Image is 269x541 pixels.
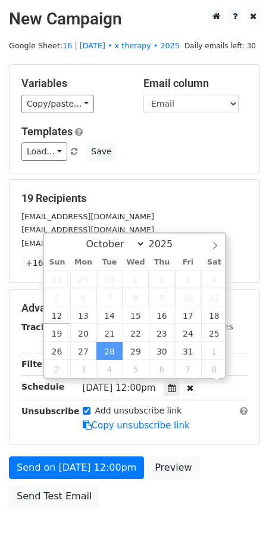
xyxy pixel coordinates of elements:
span: November 5, 2025 [123,360,149,378]
input: Year [145,238,188,250]
span: October 29, 2025 [123,342,149,360]
span: October 19, 2025 [44,324,70,342]
span: November 1, 2025 [201,342,227,360]
span: October 23, 2025 [149,324,175,342]
strong: Schedule [21,382,64,391]
a: Daily emails left: 30 [180,41,260,50]
span: October 17, 2025 [175,306,201,324]
span: October 26, 2025 [44,342,70,360]
a: Copy/paste... [21,95,94,113]
span: September 28, 2025 [44,270,70,288]
span: October 15, 2025 [123,306,149,324]
span: October 9, 2025 [149,288,175,306]
strong: Filters [21,359,52,369]
small: [EMAIL_ADDRESS][DOMAIN_NAME] [21,239,154,248]
span: Wed [123,259,149,266]
a: Copy unsubscribe link [83,420,190,431]
label: UTM Codes [186,321,233,333]
span: September 29, 2025 [70,270,96,288]
span: October 14, 2025 [96,306,123,324]
small: Google Sheet: [9,41,180,50]
a: 16 | [DATE] • x therapy • 2025 [62,41,180,50]
span: October 5, 2025 [44,288,70,306]
span: October 24, 2025 [175,324,201,342]
span: November 6, 2025 [149,360,175,378]
span: October 1, 2025 [123,270,149,288]
span: October 28, 2025 [96,342,123,360]
span: October 11, 2025 [201,288,227,306]
span: November 2, 2025 [44,360,70,378]
label: Add unsubscribe link [95,405,182,417]
span: Fri [175,259,201,266]
span: Thu [149,259,175,266]
span: October 7, 2025 [96,288,123,306]
span: November 4, 2025 [96,360,123,378]
span: October 30, 2025 [149,342,175,360]
a: Templates [21,125,73,138]
span: [DATE] 12:00pm [83,383,156,393]
span: Sat [201,259,227,266]
a: +16 more [21,256,71,270]
a: Preview [147,456,199,479]
span: October 13, 2025 [70,306,96,324]
h5: 19 Recipients [21,192,248,205]
span: October 12, 2025 [44,306,70,324]
span: October 16, 2025 [149,306,175,324]
span: Tue [96,259,123,266]
strong: Tracking [21,322,61,332]
strong: Unsubscribe [21,406,80,416]
span: Mon [70,259,96,266]
span: October 21, 2025 [96,324,123,342]
span: November 3, 2025 [70,360,96,378]
span: October 20, 2025 [70,324,96,342]
h5: Advanced [21,301,248,315]
a: Load... [21,142,67,161]
span: October 31, 2025 [175,342,201,360]
button: Save [86,142,117,161]
span: October 27, 2025 [70,342,96,360]
span: October 18, 2025 [201,306,227,324]
small: [EMAIL_ADDRESS][DOMAIN_NAME] [21,212,154,221]
span: Daily emails left: 30 [180,39,260,52]
h5: Variables [21,77,126,90]
h2: New Campaign [9,9,260,29]
a: Send on [DATE] 12:00pm [9,456,144,479]
span: November 7, 2025 [175,360,201,378]
a: Send Test Email [9,485,99,508]
span: October 4, 2025 [201,270,227,288]
span: October 25, 2025 [201,324,227,342]
span: September 30, 2025 [96,270,123,288]
span: October 8, 2025 [123,288,149,306]
small: [EMAIL_ADDRESS][DOMAIN_NAME] [21,225,154,234]
span: October 10, 2025 [175,288,201,306]
h5: Email column [143,77,248,90]
span: October 6, 2025 [70,288,96,306]
span: October 3, 2025 [175,270,201,288]
span: October 2, 2025 [149,270,175,288]
iframe: Chat Widget [209,484,269,541]
span: October 22, 2025 [123,324,149,342]
span: Sun [44,259,70,266]
span: November 8, 2025 [201,360,227,378]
